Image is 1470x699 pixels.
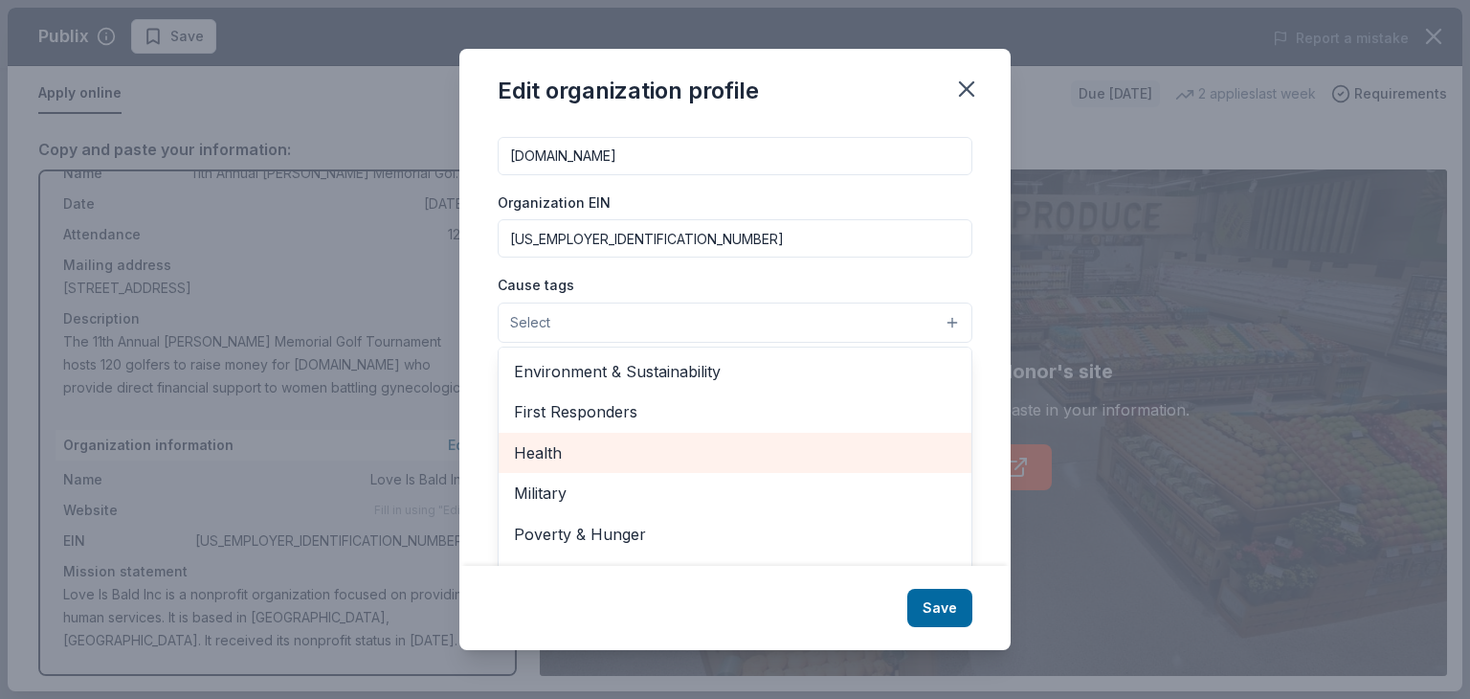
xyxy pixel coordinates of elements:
span: Environment & Sustainability [514,359,956,384]
button: Select [498,303,972,343]
span: Select [510,311,550,334]
span: Health [514,440,956,465]
span: Poverty & Hunger [514,522,956,547]
div: Select [498,347,972,576]
span: Military [514,481,956,506]
span: Social Justice [514,562,956,587]
span: First Responders [514,399,956,424]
